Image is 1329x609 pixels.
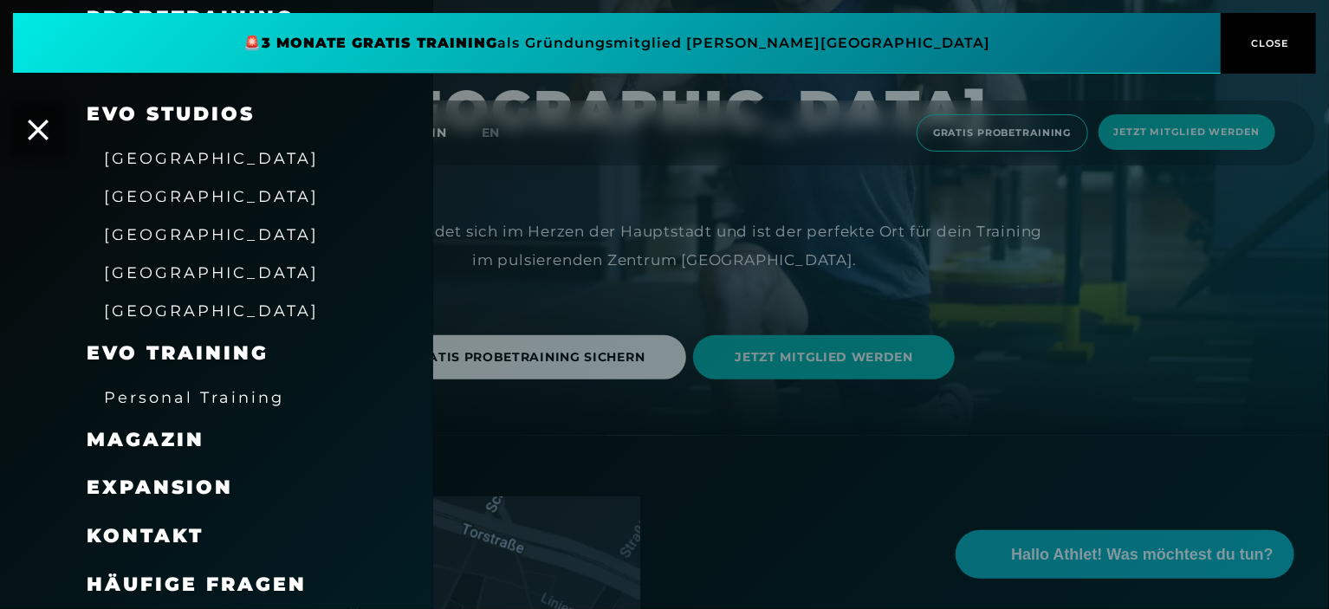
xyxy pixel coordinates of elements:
a: EVO Studios [87,102,255,126]
a: [GEOGRAPHIC_DATA] [104,147,319,168]
button: CLOSE [1221,13,1316,74]
span: CLOSE [1248,36,1290,51]
span: [GEOGRAPHIC_DATA] [104,149,319,167]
